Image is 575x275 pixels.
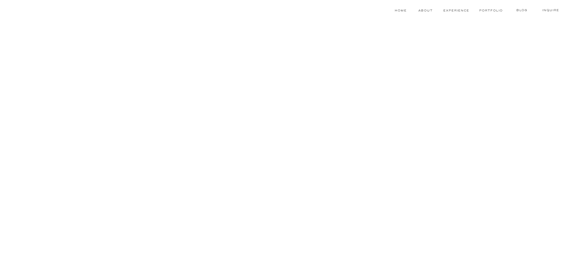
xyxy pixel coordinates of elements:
a: Inquire [540,8,561,13]
a: Home [394,8,407,13]
a: blog [510,8,534,13]
h2: "there is one thing the photograph must contain...the humanity of the moment." -[PERSON_NAME] [257,109,319,143]
a: Portfolio [479,8,502,13]
a: About [418,8,432,13]
h1: scroll to view the portfolio [401,223,472,231]
a: experience [443,8,470,13]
